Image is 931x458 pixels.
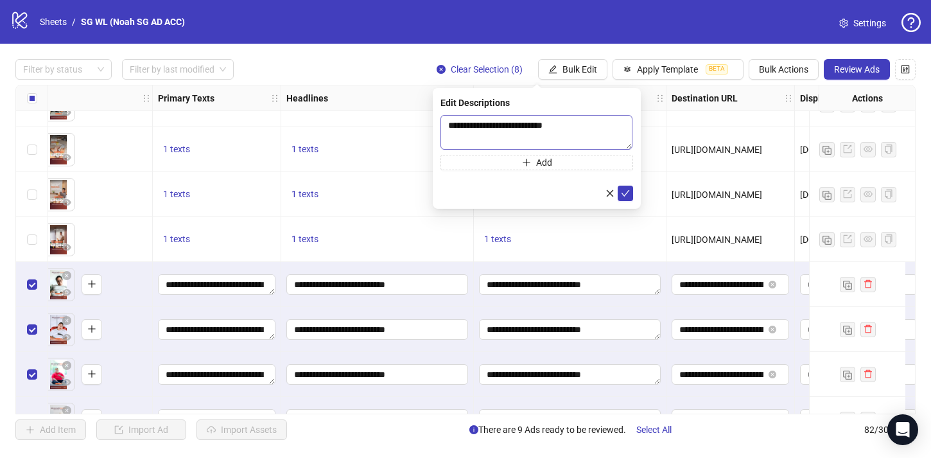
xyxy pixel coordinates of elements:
[469,419,682,440] span: There are 9 Ads ready to be reviewed.
[142,94,151,103] span: holder
[62,153,71,162] span: eye
[163,144,190,154] span: 1 texts
[158,409,275,430] div: Edit values
[451,64,523,75] span: Clear Selection (8)
[158,91,214,105] strong: Primary Texts
[548,65,557,74] span: edit
[82,364,102,385] button: Add
[469,425,478,434] span: info-circle
[16,85,48,111] div: Select all rows
[62,288,71,297] span: eye
[16,127,48,172] div: Select row 72
[479,364,661,385] div: Edit values
[840,277,855,292] button: Duplicate
[522,158,531,167] span: plus
[672,91,738,105] strong: Destination URL
[864,234,873,243] span: eye
[42,224,74,256] img: Asset 2
[901,65,910,74] span: control
[42,358,74,391] img: Asset 2
[87,324,96,333] span: plus
[286,142,324,157] button: 1 texts
[479,409,661,430] div: Edit values
[42,179,74,211] img: Asset 2
[286,232,324,247] button: 1 texts
[87,279,96,288] span: plus
[834,64,880,75] span: Review Ads
[149,85,152,110] div: Resize Assets column
[800,189,869,200] span: [DOMAIN_NAME]
[843,145,852,154] span: export
[621,189,630,198] span: check
[62,333,71,342] span: eye
[62,316,71,325] span: close-circle
[819,232,835,247] button: Duplicate
[62,198,71,207] span: eye
[62,243,71,252] span: eye
[286,409,468,430] div: Edit values
[769,371,776,378] button: close-circle
[291,234,318,244] span: 1 texts
[163,189,190,199] span: 1 texts
[864,423,916,437] span: 82 / 300 items
[270,94,279,103] span: holder
[840,367,855,382] button: Duplicate
[72,15,76,29] li: /
[470,85,473,110] div: Resize Headlines column
[59,269,74,284] button: Delete
[864,145,873,154] span: eye
[819,187,835,202] button: Duplicate
[769,326,776,333] button: close-circle
[793,94,802,103] span: holder
[840,322,855,337] button: Duplicate
[613,59,744,80] button: Apply TemplateBETA
[636,425,672,435] span: Select All
[42,403,74,436] img: Asset 2
[277,85,281,110] div: Resize Primary Texts column
[62,361,71,370] span: close-circle
[864,189,873,198] span: eye
[163,234,190,244] span: 1 texts
[87,369,96,378] span: plus
[839,19,848,28] span: setting
[59,150,74,166] button: Preview
[158,319,275,340] div: Edit values
[843,234,852,243] span: export
[479,319,661,340] div: Edit values
[16,172,48,217] div: Select row 73
[440,96,633,110] div: Edit Descriptions
[536,157,552,168] span: Add
[819,142,835,157] button: Duplicate
[562,64,597,75] span: Bulk Edit
[800,145,869,155] span: [DOMAIN_NAME]
[279,94,288,103] span: holder
[78,15,187,29] a: SG WL (Noah SG AD ACC)
[196,419,287,440] button: Import Assets
[656,94,665,103] span: holder
[62,406,71,415] span: close-circle
[840,412,855,427] button: Duplicate
[16,397,48,442] div: Select row 78
[665,94,674,103] span: holder
[769,281,776,288] button: close-circle
[62,271,71,280] span: close-circle
[16,307,48,352] div: Select row 76
[59,285,74,301] button: Preview
[96,419,186,440] button: Import Ad
[791,85,794,110] div: Resize Destination URL column
[800,91,849,105] strong: Display URL
[286,91,328,105] strong: Headlines
[286,274,468,295] div: Edit values
[59,105,74,121] button: Preview
[16,352,48,397] div: Select row 77
[829,13,896,33] a: Settings
[706,64,728,75] span: BETA
[784,94,793,103] span: holder
[15,419,86,440] button: Add Item
[852,91,883,105] strong: Actions
[800,234,869,245] span: [DOMAIN_NAME]
[16,217,48,262] div: Select row 74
